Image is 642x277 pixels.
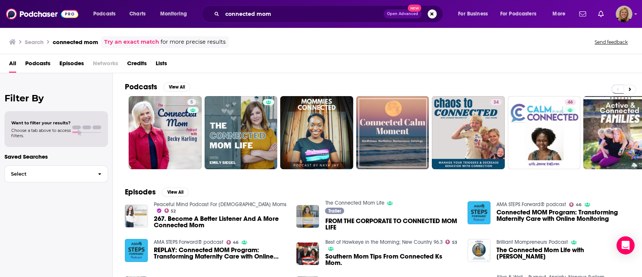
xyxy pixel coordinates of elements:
a: Show notifications dropdown [576,8,589,20]
a: 5 [187,99,196,105]
a: AMA STEPS Forward® podcast [496,201,566,208]
span: 46 [568,99,573,106]
span: 5 [190,99,193,106]
a: 46 [565,99,576,105]
h2: Filter By [5,93,108,104]
span: For Business [458,9,488,19]
span: Select [5,171,92,176]
button: open menu [88,8,125,20]
a: Episodes [59,57,84,73]
img: REPLAY: Connected MOM Program: Transforming Maternity Care with Online Monitoring [125,239,148,262]
span: Networks [93,57,118,73]
button: open menu [155,8,197,20]
div: Open Intercom Messenger [616,236,634,254]
a: 34 [490,99,502,105]
a: 46 [508,96,581,169]
a: 34 [432,96,505,169]
span: 46 [576,203,581,207]
img: User Profile [616,6,632,22]
a: Podcasts [25,57,50,73]
img: Connected MOM Program: Transforming Maternity Care with Online Monitoring [467,201,490,224]
a: Charts [124,8,150,20]
button: open menu [547,8,575,20]
button: Open AdvancedNew [384,9,422,18]
span: Choose a tab above to access filters. [11,128,71,138]
img: Podchaser - Follow, Share and Rate Podcasts [6,7,78,21]
button: Show profile menu [616,6,632,22]
a: PodcastsView All [125,82,190,92]
a: EpisodesView All [125,187,189,197]
h2: Episodes [125,187,156,197]
button: Select [5,165,108,182]
span: for more precise results [161,38,226,46]
a: 5 [129,96,202,169]
a: Lists [156,57,167,73]
a: 53 [445,240,457,244]
a: Try an exact match [104,38,159,46]
span: The Connected Mom Life with [PERSON_NAME] [496,247,630,260]
img: FROM THE CORPORATE TO CONNECTED MOM LIFE [296,205,319,228]
span: Podcasts [93,9,115,19]
a: FROM THE CORPORATE TO CONNECTED MOM LIFE [325,218,458,231]
span: Want to filter your results? [11,120,71,125]
a: Show notifications dropdown [595,8,607,20]
a: 46 [569,202,581,207]
button: View All [162,188,189,197]
span: Logged in as avansolkema [616,6,632,22]
a: Credits [127,57,147,73]
img: Southern Mom Tips From Connected Ks Mom. [296,242,319,265]
a: Best of Hawkeye in the Morning; New Country 96.3 [325,239,442,245]
a: Connected MOM Program: Transforming Maternity Care with Online Monitoring [496,209,630,222]
span: For Podcasters [500,9,536,19]
h3: connected mom [53,38,98,46]
h2: Podcasts [125,82,157,92]
p: Saved Searches [5,153,108,160]
a: Brilliant Mompreneurs Podcast [496,239,568,245]
h3: Search [25,38,44,46]
a: The Connected Mom Life [325,200,384,206]
input: Search podcasts, credits, & more... [222,8,384,20]
span: Monitoring [160,9,187,19]
span: Trailer [328,209,341,213]
button: open menu [453,8,497,20]
button: Send feedback [592,39,630,45]
a: Southern Mom Tips From Connected Ks Mom. [325,253,458,266]
a: 267. Become A Better Listener And A More Connected Mom [154,216,287,228]
a: All [9,57,16,73]
img: The Connected Mom Life with Emily Siegel [467,239,490,262]
span: More [552,9,565,19]
a: Peaceful Mind Podcast For Catholic Moms [154,201,287,208]
span: New [408,5,421,12]
img: 267. Become A Better Listener And A More Connected Mom [125,205,148,228]
span: 34 [493,99,499,106]
span: 53 [452,241,457,244]
span: Charts [129,9,146,19]
button: open menu [495,8,547,20]
button: View All [163,83,190,92]
span: 46 [233,241,238,244]
span: 52 [171,210,176,213]
div: Search podcasts, credits, & more... [209,5,450,23]
a: 46 [226,240,239,245]
a: 52 [164,208,176,213]
a: AMA STEPS Forward® podcast [154,239,223,245]
a: REPLAY: Connected MOM Program: Transforming Maternity Care with Online Monitoring [154,247,287,260]
a: The Connected Mom Life with Emily Siegel [496,247,630,260]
